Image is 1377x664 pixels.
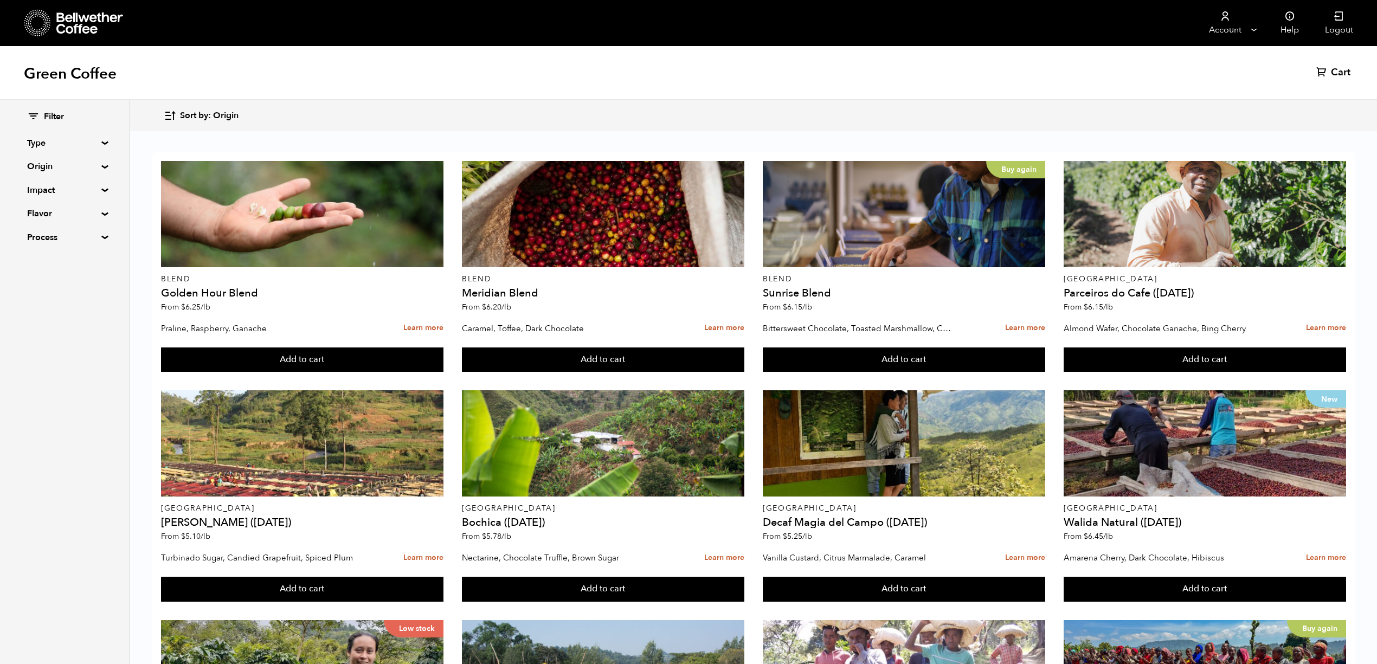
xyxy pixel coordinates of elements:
[161,288,443,299] h4: Golden Hour Blend
[783,531,787,541] span: $
[403,317,443,340] a: Learn more
[763,302,812,312] span: From
[783,531,812,541] bdi: 5.25
[181,302,185,312] span: $
[763,161,1045,267] a: Buy again
[1103,302,1113,312] span: /lb
[201,302,210,312] span: /lb
[27,231,102,244] summary: Process
[1084,302,1088,312] span: $
[1084,531,1113,541] bdi: 6.45
[44,111,64,123] span: Filter
[27,184,102,197] summary: Impact
[482,531,486,541] span: $
[704,546,744,570] a: Learn more
[180,110,239,122] span: Sort by: Origin
[161,302,210,312] span: From
[482,302,511,312] bdi: 6.20
[1064,275,1346,283] p: [GEOGRAPHIC_DATA]
[802,531,812,541] span: /lb
[501,531,511,541] span: /lb
[986,161,1045,178] p: Buy again
[763,531,812,541] span: From
[1103,531,1113,541] span: /lb
[1084,302,1113,312] bdi: 6.15
[161,531,210,541] span: From
[161,517,443,528] h4: [PERSON_NAME] ([DATE])
[763,505,1045,512] p: [GEOGRAPHIC_DATA]
[1316,66,1353,79] a: Cart
[482,531,511,541] bdi: 5.78
[704,317,744,340] a: Learn more
[462,288,744,299] h4: Meridian Blend
[462,320,654,337] p: Caramel, Toffee, Dark Chocolate
[1306,546,1346,570] a: Learn more
[763,517,1045,528] h4: Decaf Magia del Campo ([DATE])
[1064,531,1113,541] span: From
[161,550,353,566] p: Turbinado Sugar, Candied Grapefruit, Spiced Plum
[384,620,443,637] p: Low stock
[1064,288,1346,299] h4: Parceiros do Cafe ([DATE])
[27,207,102,220] summary: Flavor
[181,531,210,541] bdi: 5.10
[783,302,812,312] bdi: 6.15
[24,64,117,83] h1: Green Coffee
[161,347,443,372] button: Add to cart
[462,275,744,283] p: Blend
[161,505,443,512] p: [GEOGRAPHIC_DATA]
[1064,577,1346,602] button: Add to cart
[1287,620,1346,637] p: Buy again
[27,160,102,173] summary: Origin
[462,531,511,541] span: From
[802,302,812,312] span: /lb
[201,531,210,541] span: /lb
[462,347,744,372] button: Add to cart
[1064,505,1346,512] p: [GEOGRAPHIC_DATA]
[1305,390,1346,408] p: New
[1064,347,1346,372] button: Add to cart
[403,546,443,570] a: Learn more
[1064,517,1346,528] h4: Walida Natural ([DATE])
[161,275,443,283] p: Blend
[462,550,654,566] p: Nectarine, Chocolate Truffle, Brown Sugar
[462,505,744,512] p: [GEOGRAPHIC_DATA]
[1005,317,1045,340] a: Learn more
[501,302,511,312] span: /lb
[181,302,210,312] bdi: 6.25
[462,577,744,602] button: Add to cart
[1005,546,1045,570] a: Learn more
[1064,550,1256,566] p: Amarena Cherry, Dark Chocolate, Hibiscus
[161,320,353,337] p: Praline, Raspberry, Ganache
[1064,320,1256,337] p: Almond Wafer, Chocolate Ganache, Bing Cherry
[763,347,1045,372] button: Add to cart
[763,288,1045,299] h4: Sunrise Blend
[763,320,955,337] p: Bittersweet Chocolate, Toasted Marshmallow, Candied Orange, Praline
[161,577,443,602] button: Add to cart
[783,302,787,312] span: $
[27,137,102,150] summary: Type
[482,302,486,312] span: $
[763,550,955,566] p: Vanilla Custard, Citrus Marmalade, Caramel
[1331,66,1350,79] span: Cart
[462,517,744,528] h4: Bochica ([DATE])
[462,302,511,312] span: From
[1084,531,1088,541] span: $
[1306,317,1346,340] a: Learn more
[1064,302,1113,312] span: From
[181,531,185,541] span: $
[763,275,1045,283] p: Blend
[1064,390,1346,497] a: New
[763,577,1045,602] button: Add to cart
[164,103,239,128] button: Sort by: Origin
